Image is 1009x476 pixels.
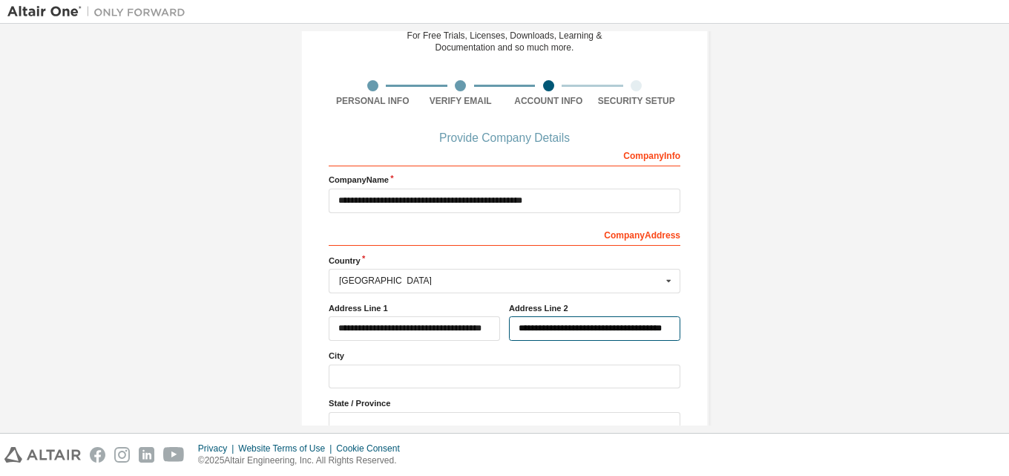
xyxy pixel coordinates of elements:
img: facebook.svg [90,447,105,463]
label: State / Province [329,397,680,409]
img: instagram.svg [114,447,130,463]
div: Verify Email [417,95,505,107]
div: Cookie Consent [336,443,408,454]
p: © 2025 Altair Engineering, Inc. All Rights Reserved. [198,454,409,467]
div: [GEOGRAPHIC_DATA] [339,276,662,285]
label: City [329,350,680,362]
img: altair_logo.svg [4,447,81,463]
div: Company Address [329,222,680,246]
div: Company Info [329,143,680,166]
img: Altair One [7,4,193,19]
div: Website Terms of Use [238,443,336,454]
img: linkedin.svg [139,447,154,463]
img: youtube.svg [163,447,185,463]
div: For Free Trials, Licenses, Downloads, Learning & Documentation and so much more. [407,30,602,53]
div: Privacy [198,443,238,454]
div: Account Info [504,95,593,107]
div: Provide Company Details [329,134,680,143]
label: Address Line 2 [509,302,680,314]
div: Security Setup [593,95,681,107]
label: Address Line 1 [329,302,500,314]
div: Personal Info [329,95,417,107]
label: Company Name [329,174,680,186]
label: Country [329,255,680,267]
